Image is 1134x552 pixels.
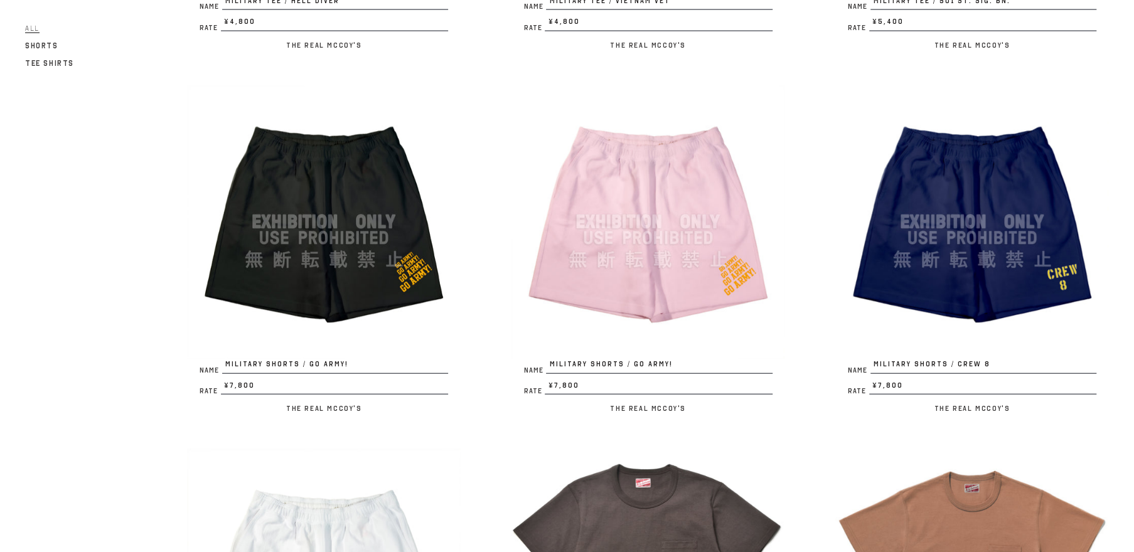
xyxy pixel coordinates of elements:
[511,38,784,53] p: The Real McCoy's
[511,401,784,416] p: The Real McCoy's
[25,38,58,53] a: Shorts
[221,380,448,395] span: ¥7,800
[523,3,546,10] span: Name
[200,388,221,395] span: Rate
[25,55,74,70] a: Tee Shirts
[523,24,545,31] span: Rate
[848,367,870,374] span: Name
[835,38,1109,53] p: The Real McCoy's
[200,24,221,31] span: Rate
[869,380,1096,395] span: ¥7,800
[511,85,784,359] img: MILITARY SHORTS / GO ARMY!
[848,388,869,395] span: Rate
[25,41,58,50] span: Shorts
[25,20,40,35] a: All
[545,380,772,395] span: ¥7,800
[222,359,448,374] span: MILITARY SHORTS / GO ARMY!
[835,401,1109,416] p: The Real McCoy's
[848,3,870,10] span: Name
[546,359,772,374] span: MILITARY SHORTS / GO ARMY!
[835,85,1109,359] img: MILITARY SHORTS / CREW 8
[200,367,222,374] span: Name
[545,16,772,31] span: ¥4,800
[187,85,461,416] a: MILITARY SHORTS / GO ARMY! NameMILITARY SHORTS / GO ARMY! Rate¥7,800 The Real McCoy's
[221,16,448,31] span: ¥4,800
[848,24,869,31] span: Rate
[523,367,546,374] span: Name
[511,85,784,416] a: MILITARY SHORTS / GO ARMY! NameMILITARY SHORTS / GO ARMY! Rate¥7,800 The Real McCoy's
[835,85,1109,416] a: MILITARY SHORTS / CREW 8 NameMILITARY SHORTS / CREW 8 Rate¥7,800 The Real McCoy's
[25,58,74,67] span: Tee Shirts
[869,16,1096,31] span: ¥5,400
[200,3,222,10] span: Name
[25,23,40,33] span: All
[187,85,461,359] img: MILITARY SHORTS / GO ARMY!
[187,401,461,416] p: The Real McCoy's
[523,388,545,395] span: Rate
[187,38,461,53] p: The Real McCoy's
[870,359,1096,374] span: MILITARY SHORTS / CREW 8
